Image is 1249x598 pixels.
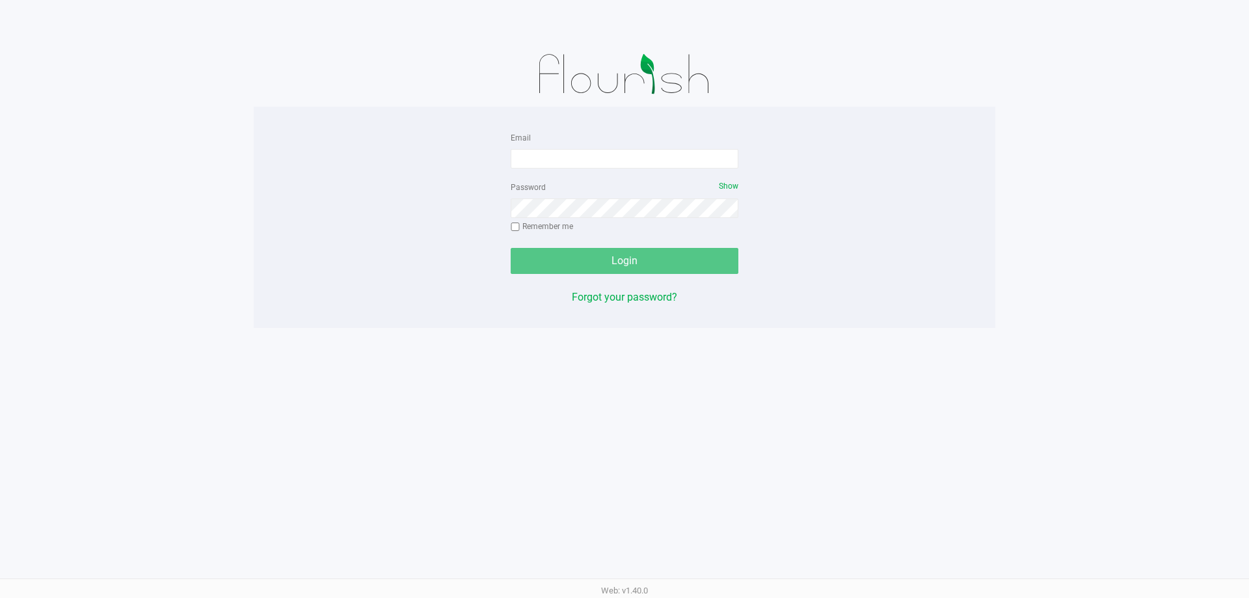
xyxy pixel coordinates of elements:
span: Show [719,182,738,191]
label: Remember me [511,221,573,232]
span: Web: v1.40.0 [601,586,648,595]
label: Email [511,132,531,144]
button: Forgot your password? [572,290,677,305]
input: Remember me [511,223,520,232]
label: Password [511,182,546,193]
